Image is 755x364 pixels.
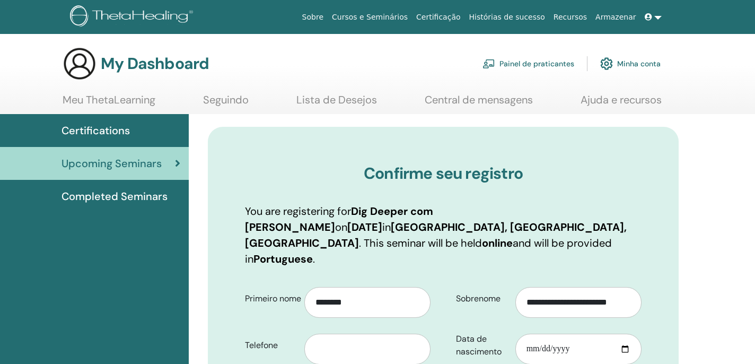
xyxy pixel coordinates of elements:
a: Armazenar [591,7,640,27]
a: Ajuda e recursos [581,93,662,114]
h3: My Dashboard [101,54,209,73]
a: Central de mensagens [425,93,533,114]
a: Histórias de sucesso [465,7,549,27]
b: online [482,236,513,250]
label: Primeiro nome [237,289,304,309]
b: Portuguese [253,252,313,266]
span: Certifications [62,123,130,138]
img: generic-user-icon.jpg [63,47,96,81]
img: chalkboard-teacher.svg [482,59,495,68]
b: [DATE] [347,220,382,234]
a: Sobre [298,7,328,27]
b: [GEOGRAPHIC_DATA], [GEOGRAPHIC_DATA], [GEOGRAPHIC_DATA] [245,220,627,250]
a: Meu ThetaLearning [63,93,155,114]
label: Data de nascimento [448,329,515,362]
a: Recursos [549,7,591,27]
a: Cursos e Seminários [328,7,412,27]
a: Minha conta [600,52,661,75]
a: Lista de Desejos [296,93,377,114]
a: Certificação [412,7,464,27]
label: Telefone [237,335,304,356]
a: Painel de praticantes [482,52,574,75]
h3: Confirme seu registro [245,164,642,183]
p: You are registering for on in . This seminar will be held and will be provided in . [245,203,642,267]
a: Seguindo [203,93,249,114]
img: cog.svg [600,55,613,73]
label: Sobrenome [448,289,515,309]
span: Completed Seminars [62,188,168,204]
img: logo.png [70,5,197,29]
span: Upcoming Seminars [62,155,162,171]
